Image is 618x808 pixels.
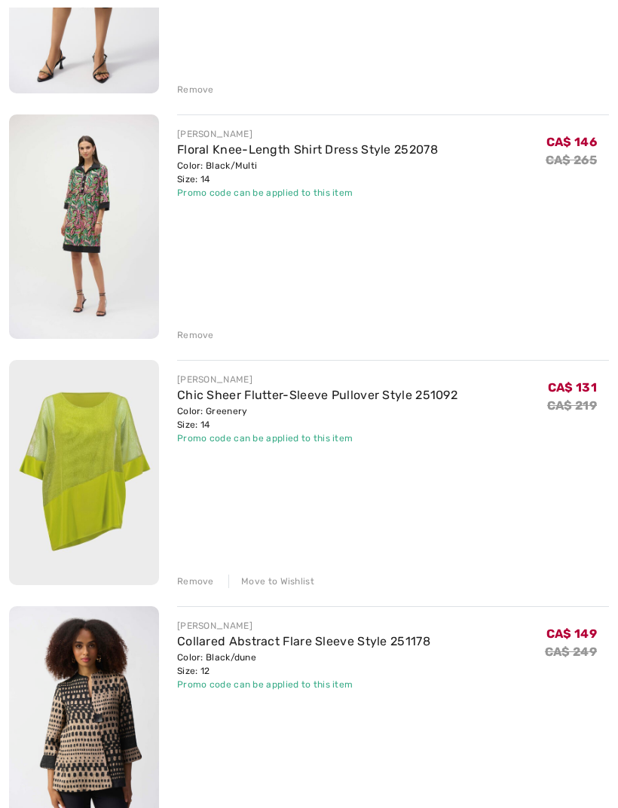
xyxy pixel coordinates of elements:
[177,404,457,431] div: Color: Greenery Size: 14
[177,651,430,678] div: Color: Black/dune Size: 12
[177,127,438,141] div: [PERSON_NAME]
[177,575,214,588] div: Remove
[177,388,457,402] a: Chic Sheer Flutter-Sleeve Pullover Style 251092
[177,431,457,445] div: Promo code can be applied to this item
[177,159,438,186] div: Color: Black/Multi Size: 14
[177,83,214,96] div: Remove
[545,645,597,659] s: CA$ 249
[548,380,597,395] span: CA$ 131
[228,575,314,588] div: Move to Wishlist
[177,619,430,633] div: [PERSON_NAME]
[546,135,597,149] span: CA$ 146
[546,153,597,167] s: CA$ 265
[546,627,597,641] span: CA$ 149
[547,398,597,413] s: CA$ 219
[177,678,430,691] div: Promo code can be applied to this item
[177,328,214,342] div: Remove
[177,186,438,200] div: Promo code can be applied to this item
[9,114,159,339] img: Floral Knee-Length Shirt Dress Style 252078
[177,634,430,648] a: Collared Abstract Flare Sleeve Style 251178
[177,373,457,386] div: [PERSON_NAME]
[177,142,438,157] a: Floral Knee-Length Shirt Dress Style 252078
[9,360,159,585] img: Chic Sheer Flutter-Sleeve Pullover Style 251092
